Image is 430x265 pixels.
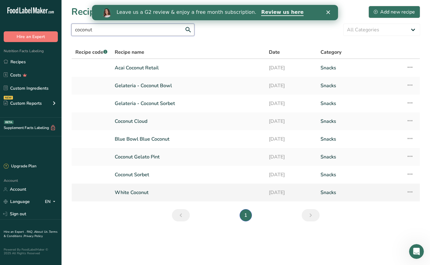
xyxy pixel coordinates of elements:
[234,6,241,9] div: Close
[269,133,313,146] a: [DATE]
[269,61,313,74] a: [DATE]
[115,186,261,199] a: White Coconut
[321,49,341,56] span: Category
[321,150,399,163] a: Snacks
[71,5,130,19] h1: Recipes (130)
[374,8,415,16] div: Add new recipe
[321,79,399,92] a: Snacks
[269,168,313,181] a: [DATE]
[321,168,399,181] a: Snacks
[115,49,144,56] span: Recipe name
[27,230,34,234] a: FAQ .
[115,150,261,163] a: Coconut Gelato Pint
[4,163,36,170] div: Upgrade Plan
[321,133,399,146] a: Snacks
[4,230,26,234] a: Hire an Expert .
[115,133,261,146] a: Blue Bowl Blue Coconut
[4,230,58,238] a: Terms & Conditions .
[4,31,58,42] button: Hire an Expert
[269,97,313,110] a: [DATE]
[172,209,190,221] a: Previous page
[4,100,42,107] div: Custom Reports
[269,150,313,163] a: [DATE]
[115,115,261,128] a: Coconut Cloud
[24,234,43,238] a: Privacy Policy
[92,5,338,20] iframe: Intercom live chat banner
[321,97,399,110] a: Snacks
[321,115,399,128] a: Snacks
[4,120,14,124] div: BETA
[321,186,399,199] a: Snacks
[115,97,261,110] a: Gelateria - Coconut Sorbet
[321,61,399,74] a: Snacks
[115,79,261,92] a: Gelateria - Coconut Bowl
[45,198,58,205] div: EN
[302,209,320,221] a: Next page
[115,168,261,181] a: Coconut Sorbet
[4,196,30,207] a: Language
[4,248,58,255] div: Powered By FoodLabelMaker © 2025 All Rights Reserved
[75,49,107,56] span: Recipe code
[115,61,261,74] a: Acai Coconut Retail
[269,49,280,56] span: Date
[368,6,420,18] button: Add new recipe
[34,230,49,234] a: About Us .
[269,79,313,92] a: [DATE]
[409,244,424,259] iframe: Intercom live chat
[269,115,313,128] a: [DATE]
[269,186,313,199] a: [DATE]
[4,96,13,99] div: NEW
[71,24,194,36] input: Search for recipe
